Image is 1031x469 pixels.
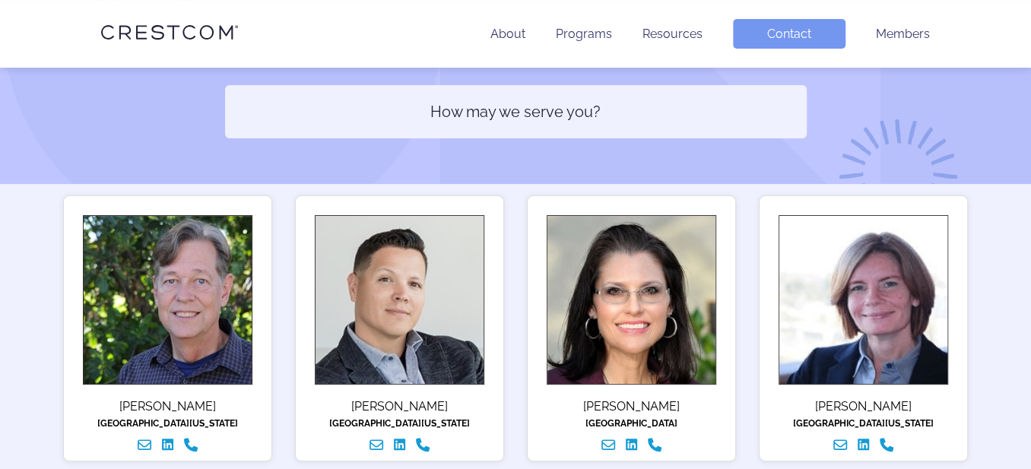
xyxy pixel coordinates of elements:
a: Call [184,437,198,453]
a: Email [370,437,383,453]
img: Ruiz [315,215,484,385]
div: [GEOGRAPHIC_DATA][US_STATE] [303,418,496,429]
a: Email [833,437,847,453]
a: Email [601,437,615,453]
div: [GEOGRAPHIC_DATA][US_STATE] [767,418,960,429]
div: [PERSON_NAME] [535,399,728,414]
img: Connell [547,215,716,385]
a: Linked In [394,437,406,453]
a: Contact [733,19,845,49]
a: About [490,27,525,41]
a: Call [648,437,661,453]
div: [PERSON_NAME] [303,399,496,414]
div: [GEOGRAPHIC_DATA] [535,418,728,429]
img: Wyatt [779,215,948,385]
div: [PERSON_NAME] [767,399,960,414]
a: Call [880,437,893,453]
a: Linked In [626,437,638,453]
a: Linked In [162,437,174,453]
a: Email [138,437,151,453]
a: Call [416,437,430,453]
a: Programs [556,27,612,41]
div: [GEOGRAPHIC_DATA][US_STATE] [71,418,264,429]
div: [PERSON_NAME] [71,399,264,414]
a: Members [876,27,930,41]
p: How may we serve you? [317,100,715,123]
img: Seitz [83,215,252,385]
a: Linked In [858,437,870,453]
a: Resources [642,27,703,41]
